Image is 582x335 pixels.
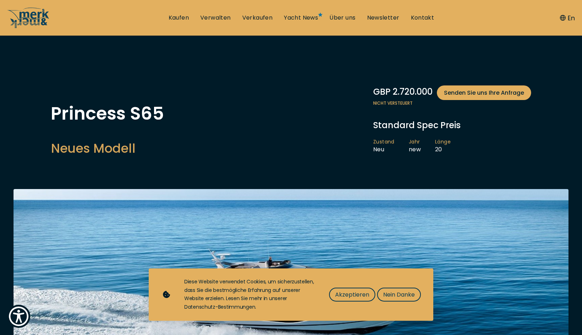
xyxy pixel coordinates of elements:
[435,138,451,146] span: Länge
[437,85,531,100] a: Senden Sie uns Ihre Anfrage
[329,14,355,22] a: Über uns
[329,288,375,302] button: Akzeptieren
[7,305,30,328] button: Show Accessibility Preferences
[184,278,315,312] div: Diese Website verwendet Cookies, um sicherzustellen, dass Sie die bestmögliche Erfahrung auf unse...
[373,85,531,100] div: GBP 2.720.000
[184,303,255,310] a: Datenschutz-Bestimmungen
[335,290,369,299] span: Akzeptieren
[284,14,318,22] a: Yacht News
[51,140,164,157] h2: Neues Modell
[51,105,164,122] h1: Princess S65
[409,138,421,146] span: Jahr
[169,14,189,22] a: Kaufen
[435,138,465,153] li: 20
[373,138,395,146] span: Zustand
[373,138,409,153] li: Neu
[409,138,435,153] li: new
[383,290,415,299] span: Nein Danke
[373,100,531,106] span: Nicht versteuert
[444,88,524,97] span: Senden Sie uns Ihre Anfrage
[242,14,273,22] a: Verkaufen
[377,288,421,302] button: Nein Danke
[367,14,400,22] a: Newsletter
[200,14,231,22] a: Verwalten
[373,119,461,131] span: Standard Spec Preis
[411,14,434,22] a: Kontakt
[560,13,575,23] button: En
